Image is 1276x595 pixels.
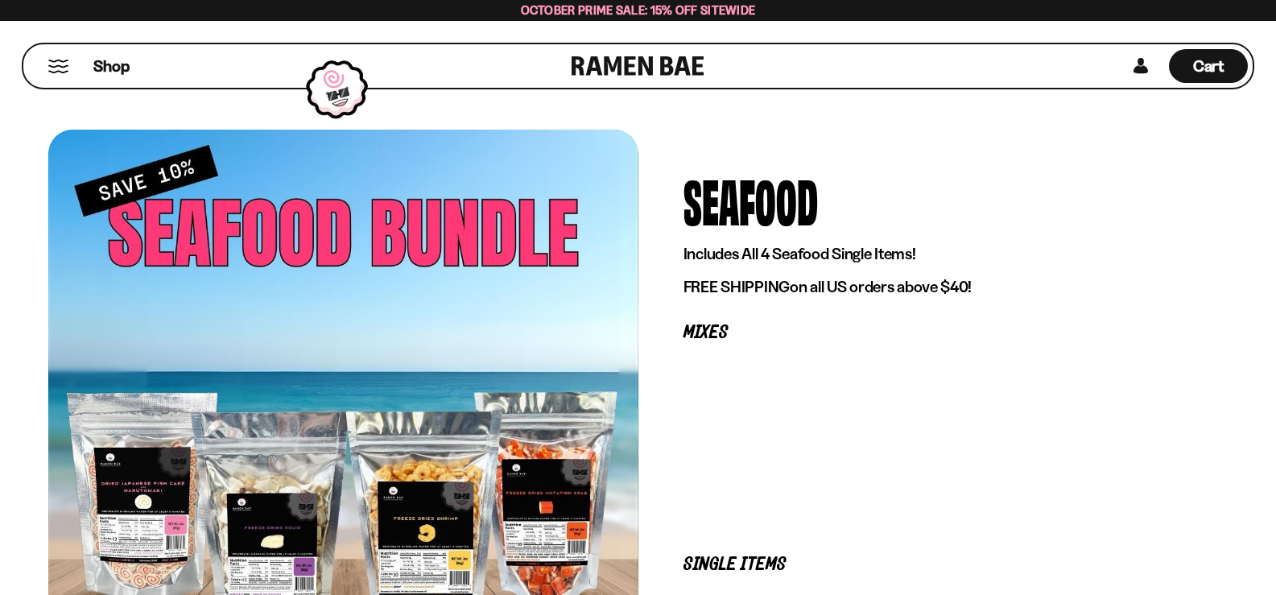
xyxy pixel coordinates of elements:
p: Single Items [683,557,1183,572]
div: Cart [1169,44,1248,88]
span: October Prime Sale: 15% off Sitewide [521,2,756,18]
p: on all US orders above $40! [683,277,1183,297]
div: Seafood [683,170,818,230]
span: Shop [93,56,130,77]
a: Shop [93,49,130,83]
p: Mixes [683,325,1183,341]
p: Includes All 4 Seafood Single Items! [683,244,1183,264]
strong: FREE SHIPPING [683,277,790,296]
span: Cart [1193,56,1224,76]
button: Mobile Menu Trigger [47,60,69,73]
